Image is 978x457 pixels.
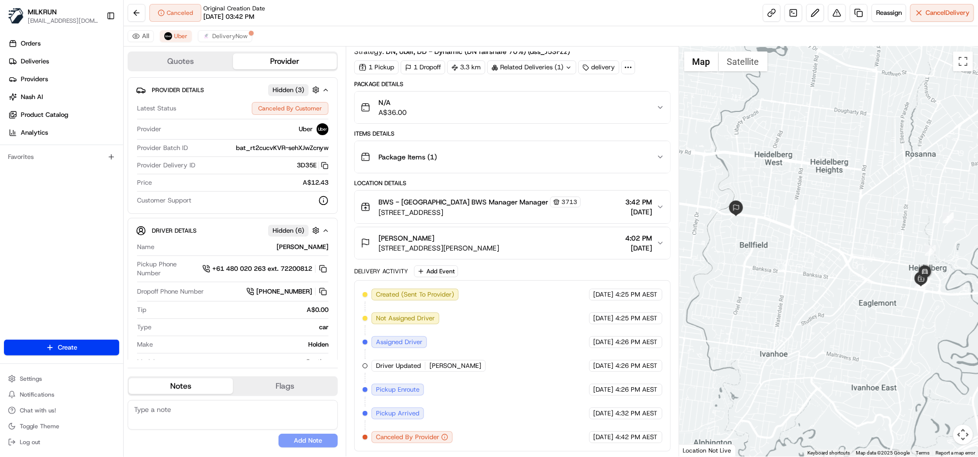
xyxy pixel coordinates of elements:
[198,30,252,42] button: DeliveryNow
[925,245,936,256] div: 3
[129,53,233,69] button: Quotes
[915,262,935,282] div: 8
[21,110,68,119] span: Product Catalog
[157,340,328,349] div: Holden
[401,60,445,74] div: 1 Dropoff
[150,305,328,314] div: A$0.00
[4,340,119,355] button: Create
[682,444,714,457] img: Google
[626,197,652,207] span: 3:42 PM
[20,438,40,446] span: Log out
[4,4,102,28] button: MILKRUNMILKRUN[EMAIL_ADDRESS][DOMAIN_NAME]
[4,89,123,105] a: Nash AI
[203,4,265,12] span: Original Creation Date
[20,422,59,430] span: Toggle Theme
[4,388,119,402] button: Notifications
[152,86,204,94] span: Provider Details
[268,224,322,237] button: Hidden (6)
[136,82,329,98] button: Provider DetailsHidden (3)
[137,305,146,314] span: Tip
[354,80,671,88] div: Package Details
[487,60,576,74] div: Related Deliveries (1)
[128,30,154,42] button: All
[684,51,719,71] button: Show street map
[21,128,48,137] span: Analytics
[212,264,312,273] span: +61 480 020 263 ext. 72200812
[155,323,328,332] div: car
[594,361,614,370] span: [DATE]
[354,47,577,56] div: Strategy:
[58,343,77,352] span: Create
[386,47,577,56] a: DN, Uber, DD - Dynamic (DN fairshare 70%) (dss_J5SFZz)
[355,141,670,173] button: Package Items (1)
[943,212,954,223] div: 2
[376,314,435,323] span: Not Assigned Driver
[616,290,658,299] span: 4:25 PM AEST
[21,75,48,84] span: Providers
[137,323,151,332] span: Type
[616,433,658,442] span: 4:42 PM AEST
[953,51,973,71] button: Toggle fullscreen view
[378,197,548,207] span: BWS - [GEOGRAPHIC_DATA] BWS Manager Manager
[202,263,328,274] button: +61 480 020 263 ext. 72200812
[4,419,119,433] button: Toggle Theme
[616,338,658,347] span: 4:26 PM AEST
[212,32,248,40] span: DeliveryNow
[317,123,328,135] img: uber-new-logo.jpeg
[616,314,658,323] span: 4:25 PM AEST
[594,290,614,299] span: [DATE]
[137,340,153,349] span: Make
[149,4,201,22] div: Canceled
[303,178,328,187] span: A$12.43
[378,207,581,217] span: [STREET_ADDRESS]
[378,98,407,107] span: N/A
[233,53,337,69] button: Provider
[354,267,408,275] div: Delivery Activity
[20,391,54,399] span: Notifications
[876,8,902,17] span: Reassign
[594,433,614,442] span: [DATE]
[376,290,454,299] span: Created (Sent To Provider)
[137,196,191,205] span: Customer Support
[616,409,658,418] span: 4:32 PM AEST
[594,314,614,323] span: [DATE]
[626,233,652,243] span: 4:02 PM
[256,287,312,296] span: [PHONE_NUMBER]
[679,444,736,457] div: Location Not Live
[137,287,204,296] span: Dropoff Phone Number
[21,39,41,48] span: Orders
[916,450,930,456] a: Terms
[378,107,407,117] span: A$36.00
[28,17,98,25] span: [EMAIL_ADDRESS][DOMAIN_NAME]
[273,86,304,95] span: Hidden ( 3 )
[202,32,210,40] img: deliveryNow_logo.jpg
[137,161,195,170] span: Provider Delivery ID
[174,32,187,40] span: Uber
[159,357,328,366] div: Captiva
[594,409,614,418] span: [DATE]
[137,104,176,113] span: Latest Status
[376,433,439,442] span: Canceled By Provider
[137,125,161,134] span: Provider
[4,404,119,417] button: Chat with us!
[856,450,910,456] span: Map data ©2025 Google
[246,286,328,297] a: [PHONE_NUMBER]
[20,406,56,414] span: Chat with us!
[4,107,123,123] a: Product Catalog
[376,361,421,370] span: Driver Updated
[129,378,233,394] button: Notes
[4,36,123,51] a: Orders
[137,260,198,278] span: Pickup Phone Number
[236,144,328,152] span: bat_rt2cucvKVR-sehXJwZcnyw
[268,84,322,96] button: Hidden (3)
[158,243,328,252] div: [PERSON_NAME]
[28,7,57,17] button: MILKRUN
[561,198,577,206] span: 3713
[594,338,614,347] span: [DATE]
[910,4,974,22] button: CancelDelivery
[920,279,931,290] div: 5
[4,71,123,87] a: Providers
[682,444,714,457] a: Open this area in Google Maps (opens a new window)
[4,125,123,141] a: Analytics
